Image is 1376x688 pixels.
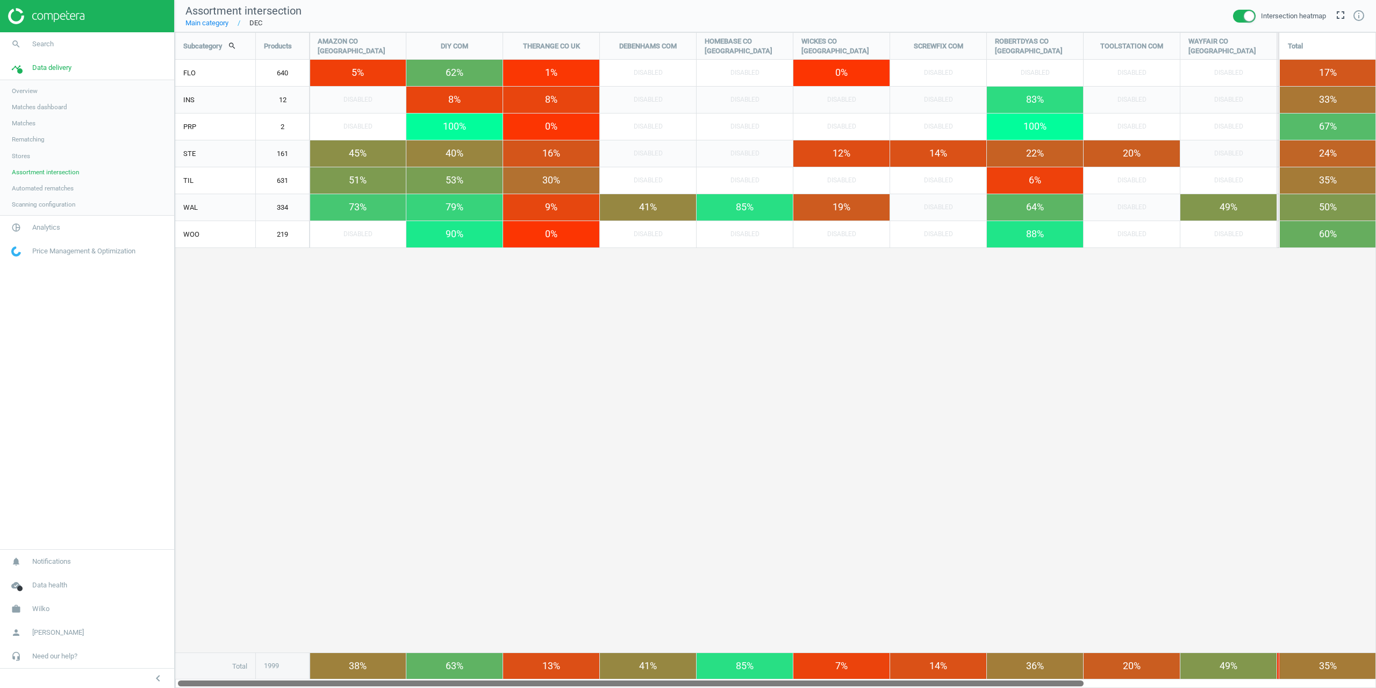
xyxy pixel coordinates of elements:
span: Disabled [1117,194,1146,221]
span: Disabled [827,221,856,247]
span: Disabled [827,167,856,194]
div: Total [1280,33,1376,60]
div: 22% [987,140,1083,167]
i: notifications [6,551,26,572]
span: Scanning configuration [12,200,75,209]
div: 67% [1280,114,1376,140]
div: ROBERTDYAS CO [GEOGRAPHIC_DATA] [987,33,1083,60]
div: THERANGE CO UK [503,33,599,60]
span: [PERSON_NAME] [32,628,84,637]
div: TOOLSTATION COM [1084,33,1180,60]
div: 0% [503,221,599,247]
span: Disabled [343,221,372,247]
div: WAL [175,194,255,221]
div: 41% [600,194,696,221]
div: 41 % [600,653,696,679]
img: wGWNvw8QSZomAAAAABJRU5ErkJggg== [11,246,21,257]
div: SCREWFIX COM [890,33,986,60]
i: search [6,34,26,54]
button: search [222,37,242,55]
span: Matches [12,119,35,127]
span: Disabled [730,60,759,86]
span: Disabled [924,114,953,140]
div: FLO [175,60,255,87]
div: 1999 [256,653,309,679]
span: Disabled [730,87,759,113]
div: 19% [793,194,890,221]
span: Intersection heatmap [1261,11,1326,21]
a: Main category [185,18,228,28]
span: Assortment intersection [185,4,302,17]
span: Data health [32,580,67,590]
i: info_outline [1352,9,1365,22]
a: 640 [256,60,309,87]
div: 49% [1180,194,1277,221]
div: 6% [987,167,1083,194]
div: 50% [1280,194,1376,221]
span: Analytics [32,223,60,232]
span: Disabled [1117,114,1146,140]
span: Disabled [1117,221,1146,247]
span: Disabled [827,87,856,113]
span: Price Management & Optimization [32,246,135,256]
div: Products [256,33,309,60]
div: 20% [1084,140,1180,167]
div: 79% [406,194,503,221]
span: Disabled [924,60,953,86]
span: Disabled [343,87,372,113]
span: Disabled [1214,60,1243,86]
i: headset_mic [6,646,26,666]
a: 219 [256,221,309,248]
div: PRP [175,114,255,140]
div: WICKES CO [GEOGRAPHIC_DATA] [793,33,890,60]
img: ajHJNr6hYgQAAAAASUVORK5CYII= [8,8,84,24]
div: 33% [1280,87,1376,113]
div: STE [175,140,255,167]
span: Disabled [343,114,372,140]
div: AMAZON CO [GEOGRAPHIC_DATA] [310,33,406,60]
a: info_outline [1352,9,1365,23]
span: Assortment intersection [12,168,79,176]
div: 73% [310,194,406,221]
div: 0% [793,60,890,86]
i: chevron_left [152,672,164,685]
span: Disabled [1117,60,1146,86]
span: Disabled [924,221,953,247]
span: Disabled [634,114,663,140]
div: 53% [406,167,503,194]
span: Disabled [924,167,953,194]
span: Notifications [32,557,71,566]
div: 49 % [1180,653,1277,679]
div: 38 % [310,653,406,679]
div: 51% [310,167,406,194]
span: Disabled [924,194,953,221]
div: 90% [406,221,503,247]
span: Disabled [634,87,663,113]
span: Overview [12,87,38,95]
div: INS [175,87,255,114]
div: 35% [1280,653,1376,679]
div: DIY COM [406,33,503,60]
div: 62% [406,60,503,86]
span: Disabled [1214,87,1243,113]
div: 100% [406,114,503,140]
span: Rematching [12,135,45,144]
div: WAYFAIR CO [GEOGRAPHIC_DATA] [1180,33,1277,60]
span: Disabled [634,167,663,194]
div: 8% [406,87,503,113]
div: TIL [175,167,255,194]
div: 60% [1280,221,1376,247]
div: 14% [890,140,986,167]
div: 63 % [406,653,503,679]
div: HOMEBASE CO [GEOGRAPHIC_DATA] [697,33,793,60]
div: 1% [503,60,599,86]
div: DEBENHAMS COM [600,33,696,60]
div: 13 % [503,653,599,679]
span: Disabled [634,60,663,86]
span: Disabled [1021,60,1050,86]
span: Need our help? [32,651,77,661]
div: Subcategory [175,33,255,59]
i: work [6,599,26,619]
span: Disabled [924,87,953,113]
span: Disabled [827,114,856,140]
